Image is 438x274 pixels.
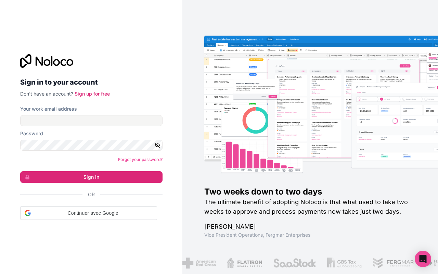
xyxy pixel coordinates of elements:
span: Continuer avec Google [34,210,153,217]
span: Or [88,191,95,198]
div: Open Intercom Messenger [415,251,431,267]
span: Don't have an account? [20,91,73,97]
button: Sign in [20,171,163,183]
label: Password [20,130,43,137]
a: Sign up for free [75,91,110,97]
img: /assets/gbstax-C-GtDUiK.png [327,258,362,269]
label: Your work email address [20,105,77,112]
input: Password [20,140,163,151]
a: Forgot your password? [118,157,163,162]
h1: Vice President Operations , Fergmar Enterprises [204,232,416,238]
h2: Sign in to your account [20,76,163,88]
img: /assets/american-red-cross-BAupjrZR.png [182,258,216,269]
img: /assets/saastock-C6Zbiodz.png [273,258,316,269]
h1: Two weeks down to two days [204,186,416,197]
h2: The ultimate benefit of adopting Noloco is that what used to take two weeks to approve and proces... [204,197,416,216]
img: /assets/flatiron-C8eUkumj.png [227,258,262,269]
div: Continuer avec Google [20,206,157,220]
input: Email address [20,115,163,126]
img: /assets/fergmar-CudnrXN5.png [373,258,414,269]
h1: [PERSON_NAME] [204,222,416,232]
